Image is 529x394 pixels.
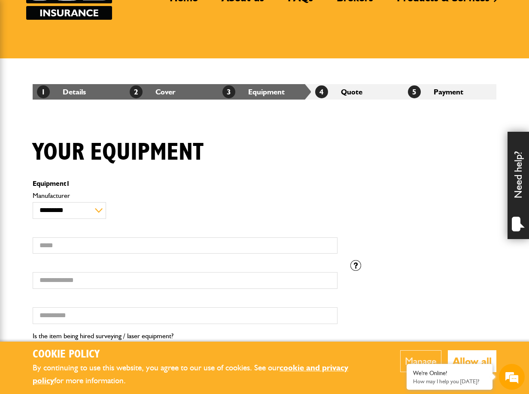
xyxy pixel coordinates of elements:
[311,84,404,100] li: Quote
[33,180,337,187] p: Equipment
[37,87,86,96] a: 1Details
[448,350,496,372] button: Allow all
[315,85,328,98] span: 4
[130,87,176,96] a: 2Cover
[37,85,50,98] span: 1
[33,138,204,167] h1: Your equipment
[33,348,374,361] h2: Cookie Policy
[404,84,496,100] li: Payment
[66,179,70,188] span: 1
[413,378,486,385] p: How may I help you today?
[130,85,143,98] span: 2
[33,361,374,388] p: By continuing to use this website, you agree to our use of cookies. See our for more information.
[33,333,173,339] label: Is the item being hired surveying / laser equipment?
[408,85,421,98] span: 5
[33,192,337,199] label: Manufacturer
[413,370,486,377] div: We're Online!
[508,132,529,239] div: Need help?
[400,350,441,372] button: Manage
[218,84,311,100] li: Equipment
[222,85,235,98] span: 3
